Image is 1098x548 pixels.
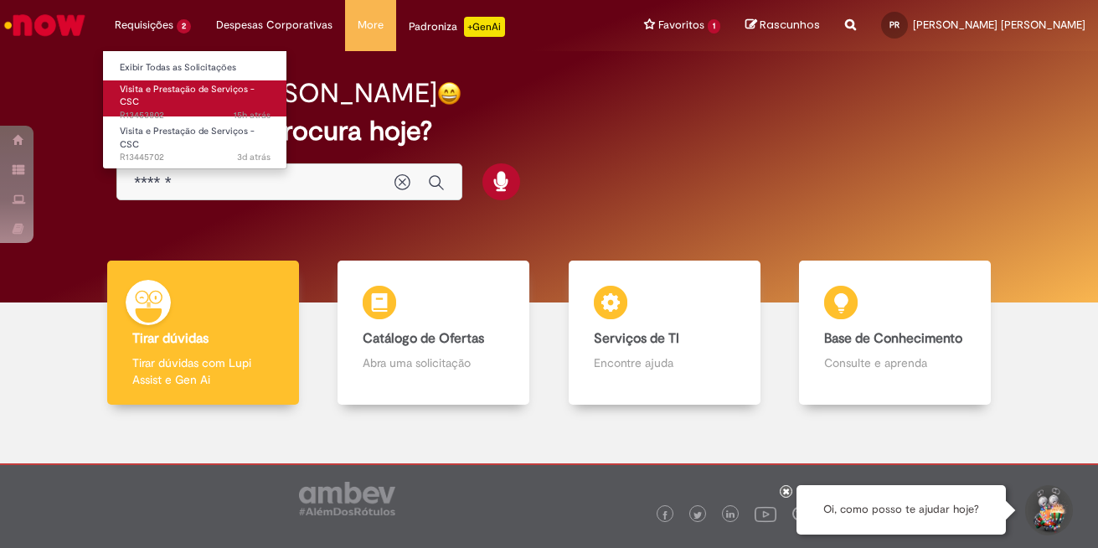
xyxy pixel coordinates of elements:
[318,261,549,406] a: Catálogo de Ofertas Abra uma solicitação
[103,122,287,158] a: Aberto R13445702 : Visita e Prestação de Serviços - CSC
[594,330,679,347] b: Serviços de TI
[1023,485,1073,535] button: Iniciar Conversa de Suporte
[745,18,820,34] a: Rascunhos
[755,503,776,525] img: logo_footer_youtube.png
[549,261,780,406] a: Serviços de TI Encontre ajuda
[102,50,287,169] ul: Requisições
[363,354,504,371] p: Abra uma solicitação
[132,330,209,347] b: Tirar dúvidas
[237,151,271,163] span: 3d atrás
[409,17,505,37] div: Padroniza
[658,17,704,34] span: Favoritos
[913,18,1085,32] span: [PERSON_NAME] [PERSON_NAME]
[177,19,191,34] span: 2
[792,506,807,521] img: logo_footer_workplace.png
[237,151,271,163] time: 25/08/2025 17:07:34
[216,17,332,34] span: Despesas Corporativas
[234,109,271,121] time: 27/08/2025 17:04:28
[437,81,461,106] img: happy-face.png
[120,125,255,151] span: Visita e Prestação de Serviços - CSC
[824,330,962,347] b: Base de Conhecimento
[116,116,982,146] h2: O que você procura hoje?
[234,109,271,121] span: 15h atrás
[464,17,505,37] p: +GenAi
[889,19,900,30] span: PR
[103,59,287,77] a: Exibir Todas as Solicitações
[780,261,1010,406] a: Base de Conhecimento Consulte e aprenda
[760,17,820,33] span: Rascunhos
[363,330,484,347] b: Catálogo de Ofertas
[693,511,702,520] img: logo_footer_twitter.png
[661,511,669,520] img: logo_footer_facebook.png
[708,19,720,34] span: 1
[796,485,1006,535] div: Oi, como posso te ajudar hoje?
[120,83,255,109] span: Visita e Prestação de Serviços - CSC
[115,17,173,34] span: Requisições
[120,109,271,122] span: R13453802
[103,80,287,116] a: Aberto R13453802 : Visita e Prestação de Serviços - CSC
[132,354,274,388] p: Tirar dúvidas com Lupi Assist e Gen Ai
[358,17,384,34] span: More
[2,8,88,42] img: ServiceNow
[88,261,318,406] a: Tirar dúvidas Tirar dúvidas com Lupi Assist e Gen Ai
[299,482,395,515] img: logo_footer_ambev_rotulo_gray.png
[824,354,966,371] p: Consulte e aprenda
[594,354,735,371] p: Encontre ajuda
[120,151,271,164] span: R13445702
[726,510,735,520] img: logo_footer_linkedin.png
